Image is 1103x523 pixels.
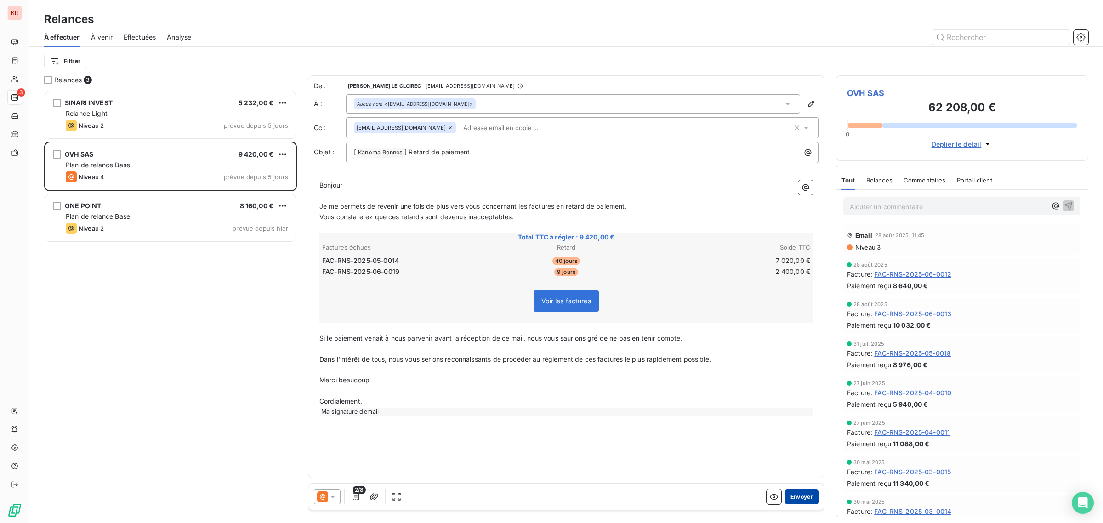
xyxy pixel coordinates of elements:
span: 30 mai 2025 [853,499,885,505]
span: 30 mai 2025 [853,460,885,465]
span: Plan de relance Base [66,161,130,169]
span: FAC-RNS-2025-05-0014 [322,256,399,265]
span: Niveau 3 [854,244,881,251]
span: Niveau 2 [79,225,104,232]
span: Niveau 4 [79,173,104,181]
span: Tout [841,176,855,184]
span: ONE POINT [65,202,101,210]
h3: Relances [44,11,94,28]
span: FAC-RNS-2025-06-0012 [874,269,951,279]
span: 0 [846,131,849,138]
span: 27 juin 2025 [853,381,885,386]
td: 2 400,00 € [648,267,811,277]
span: OVH SAS [847,87,1077,99]
span: Niveau 2 [79,122,104,129]
span: Vous constaterez que ces retards sont devenus inacceptables. [319,213,513,221]
span: prévue depuis 5 jours [224,173,288,181]
span: Plan de relance Base [66,212,130,220]
span: Déplier le détail [932,139,982,149]
span: Objet : [314,148,335,156]
span: 9 420,00 € [239,150,274,158]
span: Merci beaucoup [319,376,370,384]
input: Adresse email en copie ... [460,121,566,135]
span: 11 088,00 € [893,439,930,449]
span: À venir [91,33,113,42]
span: Relances [54,75,82,85]
span: FAC-RNS-2025-06-0013 [874,309,951,318]
span: 28 août 2025 [853,301,887,307]
button: Déplier le détail [929,139,995,149]
span: À effectuer [44,33,80,42]
span: prévue depuis 5 jours [224,122,288,129]
span: FAC-RNS-2025-05-0018 [874,348,951,358]
span: Cordialement, [319,397,362,405]
th: Retard [485,243,647,252]
em: Aucun nom [357,101,382,107]
span: 2/8 [353,486,366,494]
button: Filtrer [44,54,86,68]
span: Paiement reçu [847,360,891,370]
span: 27 juin 2025 [853,420,885,426]
span: 31 juil. 2025 [853,341,884,347]
span: FAC-RNS-2025-03-0014 [874,506,951,516]
span: 11 340,00 € [893,478,930,488]
span: Facture : [847,467,872,477]
span: Si le paiement venait à nous parvenir avant la réception de ce mail, nous vous saurions gré de ne... [319,334,682,342]
span: FAC-RNS-2025-06-0019 [322,267,399,276]
span: 8 160,00 € [240,202,274,210]
span: 40 jours [552,257,580,265]
span: Je me permets de revenir une fois de plus vers vous concernant les factures en retard de paiement. [319,202,627,210]
span: SINARI INVEST [65,99,113,107]
span: [EMAIL_ADDRESS][DOMAIN_NAME] [357,125,446,131]
span: 9 jours [554,268,578,276]
span: 28 août 2025 [853,262,887,267]
h3: 62 208,00 € [847,99,1077,118]
span: ] Retard de paiement [404,148,470,156]
span: Facture : [847,309,872,318]
span: 5 940,00 € [893,399,928,409]
div: <[EMAIL_ADDRESS][DOMAIN_NAME]> [357,101,473,107]
span: 8 976,00 € [893,360,928,370]
span: [ [354,148,356,156]
span: Total TTC à régler : 9 420,00 € [321,233,812,242]
span: Paiement reçu [847,320,891,330]
img: Logo LeanPay [7,503,22,517]
span: OVH SAS [65,150,93,158]
span: Kanoma Rennes [357,148,404,158]
label: Cc : [314,123,346,132]
span: Facture : [847,348,872,358]
span: Bonjour [319,181,342,189]
span: 3 [84,76,92,84]
th: Solde TTC [648,243,811,252]
span: Portail client [957,176,992,184]
span: 3 [17,88,25,97]
span: FAC-RNS-2025-04-0010 [874,388,951,398]
span: FAC-RNS-2025-03-0015 [874,467,951,477]
span: Dans l'intérêt de tous, nous vous serions reconnaissants de procéder au règlement de ces factures... [319,355,711,363]
span: 28 août 2025, 11:45 [875,233,925,238]
div: KR [7,6,22,20]
span: 8 640,00 € [893,281,928,290]
span: Facture : [847,269,872,279]
span: Paiement reçu [847,478,891,488]
input: Rechercher [932,30,1070,45]
span: Voir les factures [541,297,591,305]
div: Open Intercom Messenger [1072,492,1094,514]
span: 5 232,00 € [239,99,274,107]
span: Paiement reçu [847,399,891,409]
span: De : [314,81,346,91]
span: Paiement reçu [847,439,891,449]
span: prévue depuis hier [233,225,288,232]
span: Relances [866,176,893,184]
span: - [EMAIL_ADDRESS][DOMAIN_NAME] [423,83,515,89]
label: À : [314,99,346,108]
span: Facture : [847,427,872,437]
span: Commentaires [904,176,946,184]
span: Effectuées [124,33,156,42]
span: FAC-RNS-2025-04-0011 [874,427,950,437]
td: 7 020,00 € [648,256,811,266]
span: Paiement reçu [847,281,891,290]
span: 10 032,00 € [893,320,931,330]
span: Email [855,232,872,239]
th: Factures échues [322,243,484,252]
